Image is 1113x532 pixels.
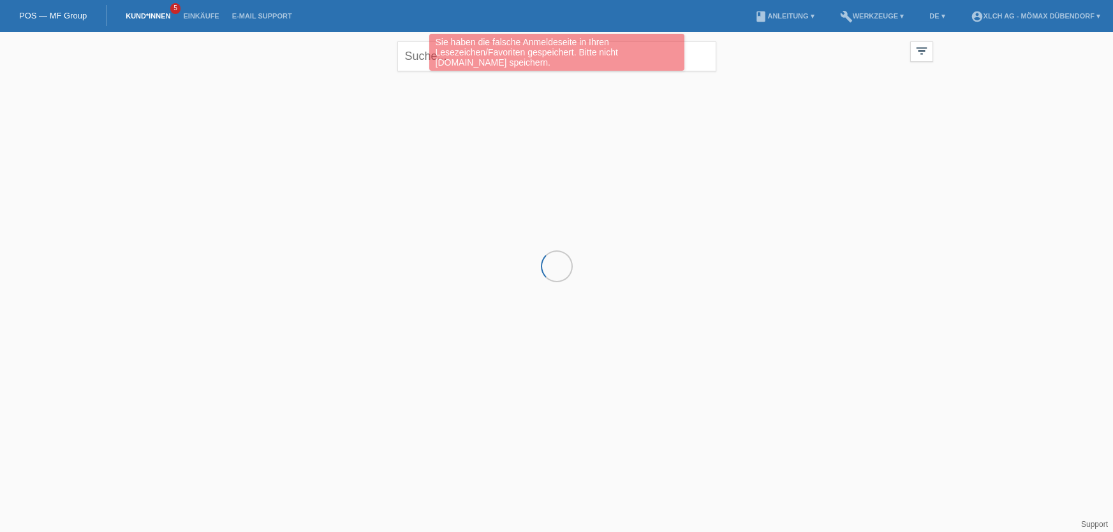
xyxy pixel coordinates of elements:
div: Sie haben die falsche Anmeldeseite in Ihren Lesezeichen/Favoriten gespeichert. Bitte nicht [DOMAI... [429,34,684,71]
span: 5 [170,3,181,14]
a: DE ▾ [923,12,951,20]
a: buildWerkzeuge ▾ [834,12,911,20]
i: account_circle [971,10,984,23]
a: POS — MF Group [19,11,87,20]
i: filter_list [915,44,929,58]
a: Support [1081,520,1108,529]
a: bookAnleitung ▾ [748,12,820,20]
i: build [840,10,853,23]
a: Einkäufe [177,12,225,20]
a: E-Mail Support [226,12,299,20]
i: book [755,10,767,23]
a: Kund*innen [119,12,177,20]
a: account_circleXLCH AG - Mömax Dübendorf ▾ [964,12,1107,20]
